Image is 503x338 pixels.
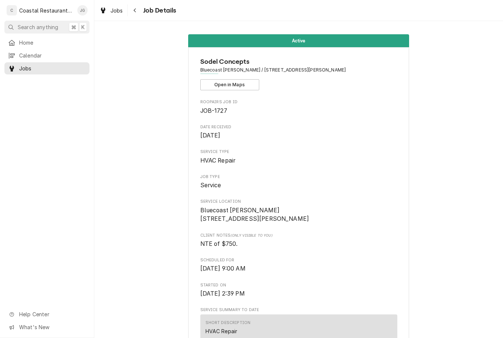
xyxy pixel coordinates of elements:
[7,5,17,15] div: C
[4,308,89,320] a: Go to Help Center
[19,7,73,14] div: Coastal Restaurant Repair
[200,233,397,238] span: Client Notes
[200,289,397,298] span: Started On
[200,107,397,115] span: Roopairs Job ID
[19,65,86,72] span: Jobs
[18,23,58,31] span: Search anything
[77,5,88,15] div: James Gatton's Avatar
[292,38,306,43] span: Active
[200,99,397,105] span: Roopairs Job ID
[200,307,397,313] span: Service Summary To Date
[200,149,397,155] span: Service Type
[200,257,397,273] div: Scheduled For
[200,57,397,67] span: Name
[200,282,397,298] div: Started On
[200,124,397,130] span: Date Received
[71,23,76,31] span: ⌘
[4,62,89,74] a: Jobs
[188,34,409,47] div: Status
[200,107,227,114] span: JOB-1727
[200,233,397,248] div: [object Object]
[200,199,397,223] div: Service Location
[200,257,397,263] span: Scheduled For
[205,320,251,326] div: Short Description
[200,240,238,247] span: NTE of $750.
[141,6,176,15] span: Job Details
[205,327,238,335] div: HVAC Repair
[77,5,88,15] div: JG
[200,290,245,297] span: [DATE] 2:39 PM
[200,174,397,180] span: Job Type
[200,264,397,273] span: Scheduled For
[200,199,397,205] span: Service Location
[96,4,126,17] a: Jobs
[4,321,89,333] a: Go to What's New
[200,131,397,140] span: Date Received
[200,99,397,115] div: Roopairs Job ID
[200,282,397,288] span: Started On
[200,156,397,165] span: Service Type
[200,157,236,164] span: HVAC Repair
[200,240,397,248] span: [object Object]
[19,310,85,318] span: Help Center
[200,79,259,90] button: Open in Maps
[200,181,397,190] span: Job Type
[19,52,86,59] span: Calendar
[81,23,85,31] span: K
[200,132,221,139] span: [DATE]
[200,67,397,73] span: Address
[200,265,246,272] span: [DATE] 9:00 AM
[200,174,397,190] div: Job Type
[200,182,221,189] span: Service
[200,207,309,223] span: Bluecoast [PERSON_NAME] [STREET_ADDRESS][PERSON_NAME]
[19,39,86,46] span: Home
[231,233,272,237] span: (Only Visible to You)
[4,49,89,62] a: Calendar
[200,124,397,140] div: Date Received
[4,36,89,49] a: Home
[200,57,397,90] div: Client Information
[200,149,397,165] div: Service Type
[129,4,141,16] button: Navigate back
[4,21,89,34] button: Search anything⌘K
[200,206,397,223] span: Service Location
[110,7,123,14] span: Jobs
[19,323,85,331] span: What's New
